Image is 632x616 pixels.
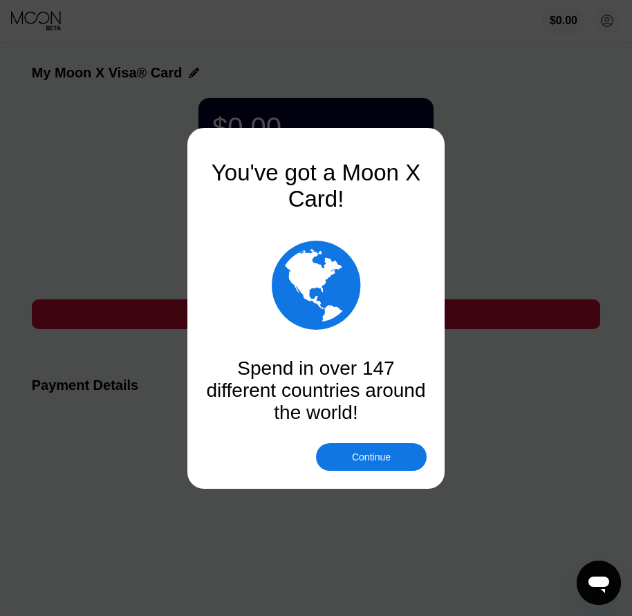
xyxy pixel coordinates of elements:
[577,561,621,605] iframe: Button to launch messaging window
[205,357,427,424] div: Spend in over 147 different countries around the world!
[352,451,391,463] div: Continue
[272,233,361,337] div: 
[205,233,427,337] div: 
[316,443,427,471] div: Continue
[205,160,427,212] div: You've got a Moon X Card!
